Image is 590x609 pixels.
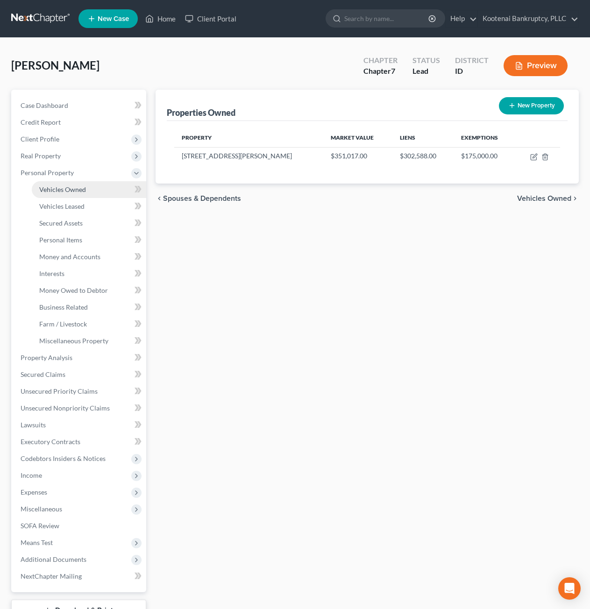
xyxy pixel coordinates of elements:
[13,517,146,534] a: SOFA Review
[13,114,146,131] a: Credit Report
[39,253,100,261] span: Money and Accounts
[323,128,392,147] th: Market Value
[13,400,146,417] a: Unsecured Nonpriority Claims
[21,471,42,479] span: Income
[39,320,87,328] span: Farm / Livestock
[499,97,564,114] button: New Property
[32,198,146,215] a: Vehicles Leased
[517,195,579,202] button: Vehicles Owned chevron_right
[21,454,106,462] span: Codebtors Insiders & Notices
[478,10,578,27] a: Kootenai Bankruptcy, PLLC
[391,66,395,75] span: 7
[32,316,146,333] a: Farm / Livestock
[174,128,324,147] th: Property
[11,58,100,72] span: [PERSON_NAME]
[156,195,241,202] button: chevron_left Spouses & Dependents
[39,337,108,345] span: Miscellaneous Property
[455,66,489,77] div: ID
[454,128,515,147] th: Exemptions
[39,269,64,277] span: Interests
[163,195,241,202] span: Spouses & Dependents
[13,568,146,585] a: NextChapter Mailing
[446,10,477,27] a: Help
[363,66,398,77] div: Chapter
[412,66,440,77] div: Lead
[21,421,46,429] span: Lawsuits
[32,333,146,349] a: Miscellaneous Property
[180,10,241,27] a: Client Portal
[39,236,82,244] span: Personal Items
[32,299,146,316] a: Business Related
[21,101,68,109] span: Case Dashboard
[21,538,53,546] span: Means Test
[21,505,62,513] span: Miscellaneous
[21,354,72,361] span: Property Analysis
[21,572,82,580] span: NextChapter Mailing
[455,55,489,66] div: District
[39,202,85,210] span: Vehicles Leased
[21,404,110,412] span: Unsecured Nonpriority Claims
[141,10,180,27] a: Home
[32,215,146,232] a: Secured Assets
[13,433,146,450] a: Executory Contracts
[13,366,146,383] a: Secured Claims
[32,232,146,248] a: Personal Items
[32,248,146,265] a: Money and Accounts
[21,387,98,395] span: Unsecured Priority Claims
[13,97,146,114] a: Case Dashboard
[21,555,86,563] span: Additional Documents
[39,219,83,227] span: Secured Assets
[517,195,571,202] span: Vehicles Owned
[21,118,61,126] span: Credit Report
[13,349,146,366] a: Property Analysis
[21,135,59,143] span: Client Profile
[21,522,59,530] span: SOFA Review
[21,370,65,378] span: Secured Claims
[32,265,146,282] a: Interests
[167,107,235,118] div: Properties Owned
[21,438,80,446] span: Executory Contracts
[13,417,146,433] a: Lawsuits
[344,10,430,27] input: Search by name...
[32,181,146,198] a: Vehicles Owned
[504,55,568,76] button: Preview
[571,195,579,202] i: chevron_right
[39,286,108,294] span: Money Owed to Debtor
[21,169,74,177] span: Personal Property
[98,15,129,22] span: New Case
[156,195,163,202] i: chevron_left
[392,128,454,147] th: Liens
[174,147,324,165] td: [STREET_ADDRESS][PERSON_NAME]
[21,488,47,496] span: Expenses
[558,577,581,600] div: Open Intercom Messenger
[412,55,440,66] div: Status
[39,185,86,193] span: Vehicles Owned
[392,147,454,165] td: $302,588.00
[363,55,398,66] div: Chapter
[21,152,61,160] span: Real Property
[39,303,88,311] span: Business Related
[454,147,515,165] td: $175,000.00
[32,282,146,299] a: Money Owed to Debtor
[323,147,392,165] td: $351,017.00
[13,383,146,400] a: Unsecured Priority Claims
